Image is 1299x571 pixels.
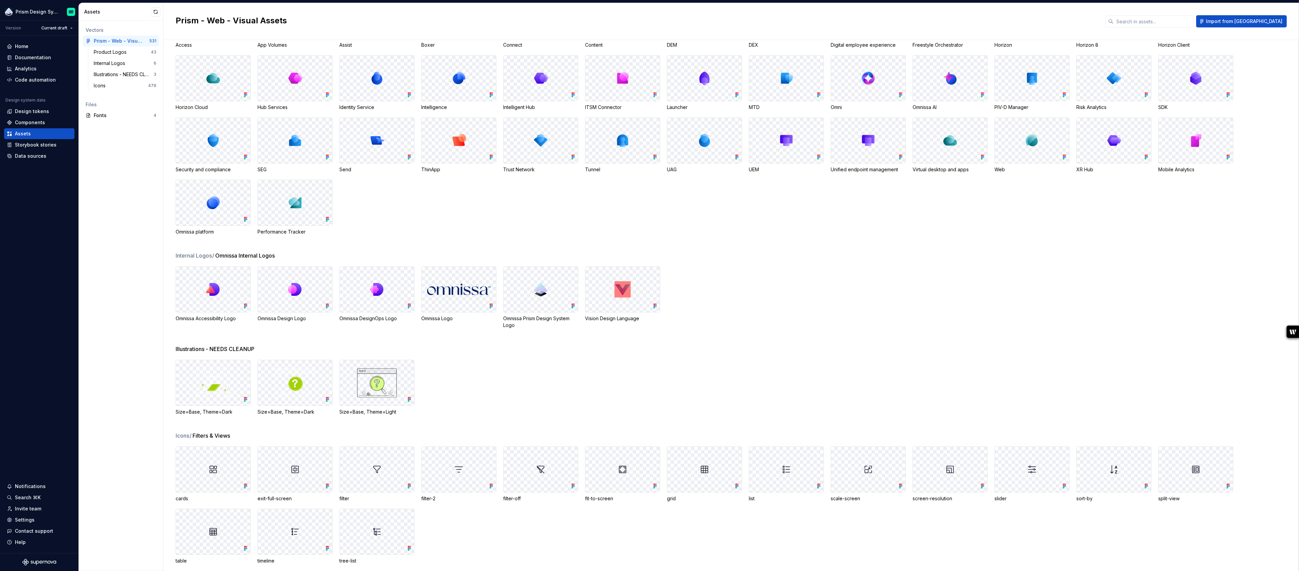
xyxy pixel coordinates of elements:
[15,65,37,72] div: Analytics
[585,166,660,173] div: Tunnel
[257,228,333,235] div: Performance Tracker
[585,315,660,322] div: Vision Design Language
[15,43,28,50] div: Home
[421,495,496,502] div: filter-2
[257,409,333,415] div: Size=Base, Theme=Dark
[257,315,333,322] div: Omnissa Design Logo
[176,345,254,353] span: Illustrations - NEEDS CLEANUP
[4,52,74,63] a: Documentation
[1158,104,1233,111] div: SDK
[667,166,742,173] div: UAG
[4,117,74,128] a: Components
[15,494,41,501] div: Search ⌘K
[94,71,154,78] div: Illustrations - NEEDS CLEANUP
[4,128,74,139] a: Assets
[257,104,333,111] div: Hub Services
[176,166,251,173] div: Security and compliance
[831,42,906,48] div: Digital employee experience
[86,27,156,34] div: Vectors
[1076,104,1151,111] div: Risk Analytics
[667,495,742,502] div: grid
[38,23,76,33] button: Current draft
[176,409,251,415] div: Size=Base, Theme=Dark
[749,166,824,173] div: UEM
[1,4,77,19] button: Prism Design SystemEmiliano Rodriguez
[176,495,251,502] div: cards
[151,49,156,55] div: 43
[15,153,46,159] div: Data sources
[176,15,1097,26] h2: Prism - Web - Visual Assets
[994,495,1070,502] div: slider
[91,69,159,80] a: Illustrations - NEEDS CLEANUP3
[1196,15,1287,27] button: Import from [GEOGRAPHIC_DATA]
[4,537,74,548] button: Help
[154,61,156,66] div: 6
[1076,166,1151,173] div: XR Hub
[831,166,906,173] div: Unified endpoint management
[913,495,988,502] div: screen-resolution
[4,492,74,503] button: Search ⌘K
[176,251,215,260] span: Internal Logos
[94,82,108,89] div: Icons
[4,74,74,85] a: Code automation
[5,25,21,31] div: Version
[15,76,56,83] div: Code automation
[503,315,578,329] div: Omnissa Prism Design System Logo
[503,104,578,111] div: Intelligent Hub
[5,8,13,16] img: 106765b7-6fc4-4b5d-8be0-32f944830029.png
[257,495,333,502] div: exit-full-screen
[15,483,46,490] div: Notifications
[4,41,74,52] a: Home
[16,8,59,15] div: Prism Design System
[15,108,49,115] div: Design tokens
[212,252,214,259] span: /
[176,42,251,48] div: Access
[4,514,74,525] a: Settings
[94,112,154,119] div: Fonts
[1158,42,1233,48] div: Horizon Client
[4,63,74,74] a: Analytics
[41,25,67,31] span: Current draft
[503,42,578,48] div: Connect
[4,151,74,161] a: Data sources
[994,42,1070,48] div: Horizon
[91,80,159,91] a: Icons479
[339,166,415,173] div: Send
[4,106,74,117] a: Design tokens
[176,557,251,564] div: table
[749,495,824,502] div: list
[148,83,156,88] div: 479
[176,104,251,111] div: Horizon Cloud
[585,104,660,111] div: ITSM Connector
[193,432,230,440] span: Filters & Views
[421,315,496,322] div: Omnissa Logo
[91,47,159,58] a: Product Logos43
[339,495,415,502] div: filter
[154,113,156,118] div: 4
[421,104,496,111] div: Intelligence
[1158,495,1233,502] div: split-view
[421,166,496,173] div: ThinApp
[91,58,159,69] a: Internal Logos6
[994,166,1070,173] div: Web
[503,495,578,502] div: filter-off
[585,42,660,48] div: Content
[4,503,74,514] a: Invite team
[154,72,156,77] div: 3
[94,49,129,56] div: Product Logos
[339,409,415,415] div: Size=Base, Theme=Light
[94,38,144,44] div: Prism - Web - Visual Assets
[1206,18,1282,25] span: Import from [GEOGRAPHIC_DATA]
[749,104,824,111] div: MTD
[4,139,74,150] a: Storybook stories
[15,119,45,126] div: Components
[831,104,906,111] div: Omni
[22,559,56,566] svg: Supernova Logo
[1114,15,1193,27] input: Search in assets...
[215,251,275,260] span: Omnissa Internal Logos
[15,130,31,137] div: Assets
[339,557,415,564] div: tree-list
[994,104,1070,111] div: PIV-D Manager
[4,481,74,492] button: Notifications
[83,110,159,121] a: Fonts4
